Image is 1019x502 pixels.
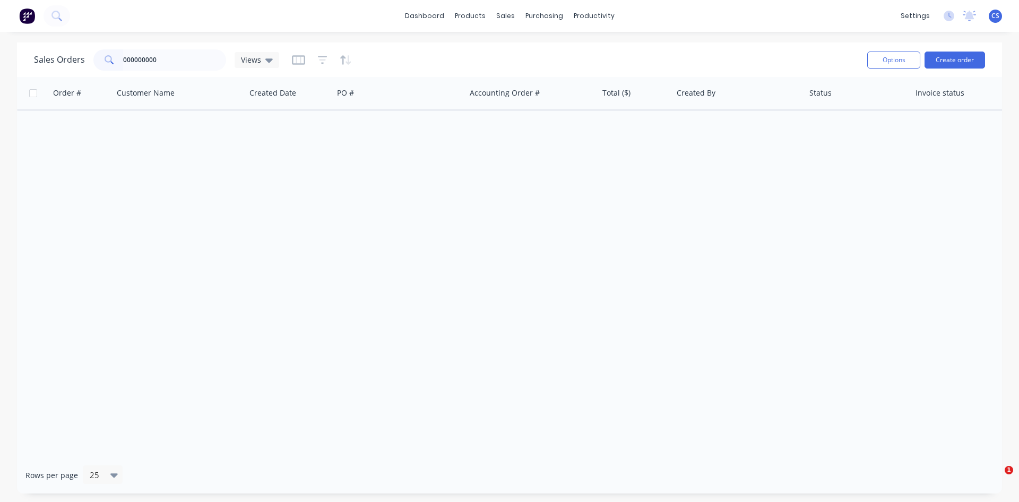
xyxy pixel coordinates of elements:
[241,54,261,65] span: Views
[809,88,832,98] div: Status
[123,49,227,71] input: Search...
[249,88,296,98] div: Created Date
[34,55,85,65] h1: Sales Orders
[25,470,78,481] span: Rows per page
[983,466,1008,491] iframe: Intercom live chat
[568,8,620,24] div: productivity
[991,11,999,21] span: CS
[400,8,450,24] a: dashboard
[916,88,964,98] div: Invoice status
[117,88,175,98] div: Customer Name
[19,8,35,24] img: Factory
[895,8,935,24] div: settings
[520,8,568,24] div: purchasing
[1005,466,1013,474] span: 1
[867,52,920,69] button: Options
[602,88,631,98] div: Total ($)
[53,88,81,98] div: Order #
[677,88,715,98] div: Created By
[925,52,985,69] button: Create order
[337,88,354,98] div: PO #
[450,8,491,24] div: products
[470,88,540,98] div: Accounting Order #
[491,8,520,24] div: sales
